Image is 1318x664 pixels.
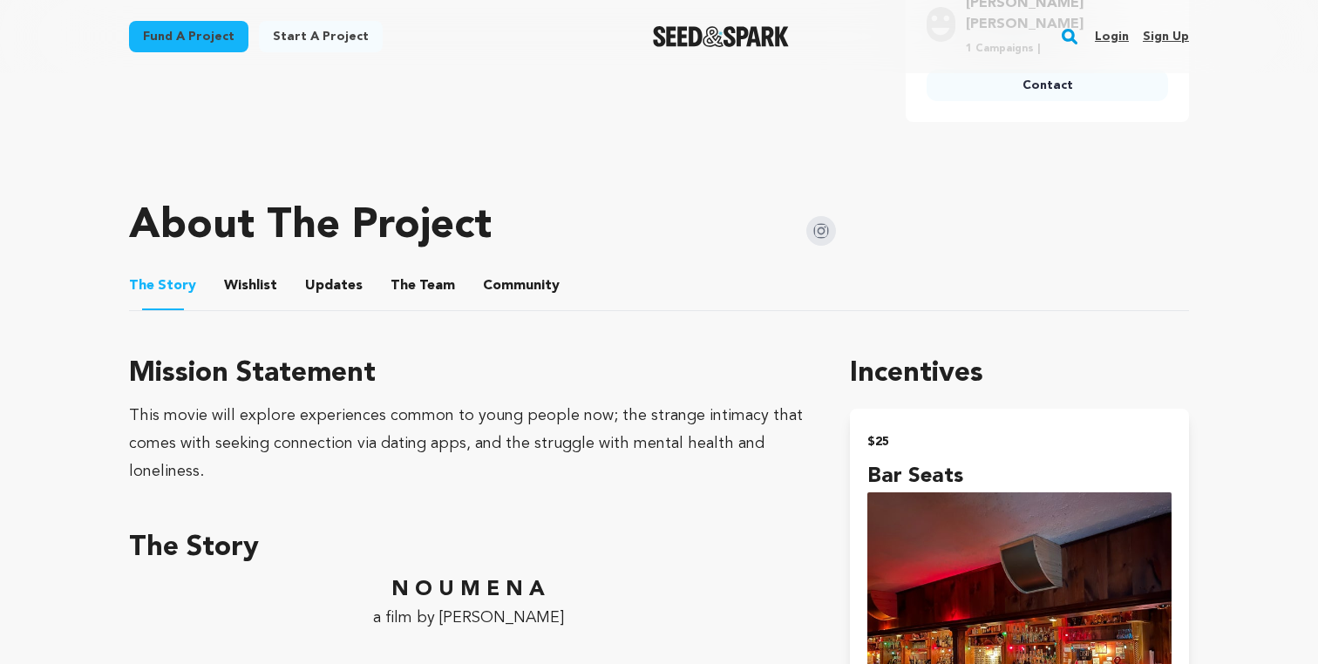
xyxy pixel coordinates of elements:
span: The [391,275,416,296]
span: Community [483,275,560,296]
span: Story [129,275,196,296]
div: This movie will explore experiences common to young people now; the strange intimacy that comes w... [129,402,808,485]
a: Seed&Spark Homepage [653,26,790,47]
a: Start a project [259,21,383,52]
a: Fund a project [129,21,248,52]
h1: Incentives [850,353,1189,395]
strong: N O U M E N A [391,579,545,600]
p: a film by [PERSON_NAME] [129,604,808,632]
a: Sign up [1143,23,1189,51]
h3: Mission Statement [129,353,808,395]
a: Contact [927,70,1168,101]
a: Login [1095,23,1129,51]
img: Seed&Spark Instagram Icon [806,216,836,246]
img: Seed&Spark Logo Dark Mode [653,26,790,47]
span: Team [391,275,455,296]
h2: $25 [867,430,1172,454]
span: The [129,275,154,296]
span: Updates [305,275,363,296]
h1: About The Project [129,206,492,247]
span: Wishlist [224,275,277,296]
h3: The Story [129,527,808,569]
h4: Bar Seats [867,461,1172,492]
